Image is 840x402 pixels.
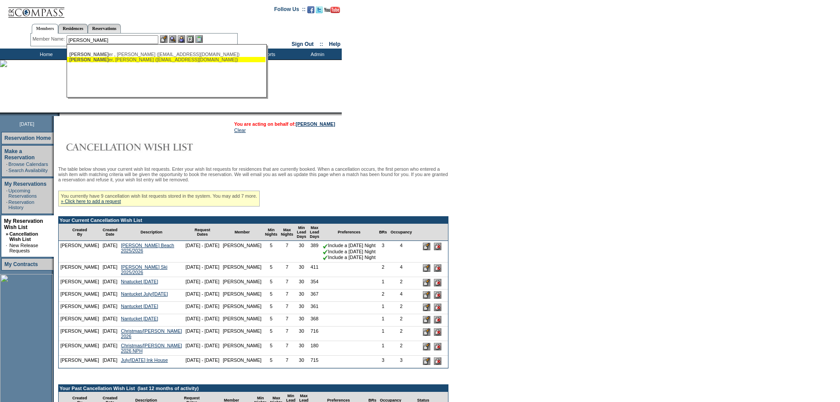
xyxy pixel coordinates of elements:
a: New Release Requests [9,243,38,253]
img: chkSmaller.gif [323,244,328,249]
a: Nantucket July/[DATE] [121,291,168,297]
td: 2 [389,341,414,356]
td: · [6,243,8,253]
td: Created By [59,224,101,241]
td: Description [119,224,184,241]
img: promoShadowLeftCorner.gif [56,113,60,116]
td: [PERSON_NAME] [59,289,101,302]
td: 30 [295,327,308,341]
span: You are acting on behalf of: [234,121,335,127]
img: chkSmaller.gif [323,249,328,255]
a: July/[DATE] Ink House [121,357,168,363]
td: 3 [389,356,414,368]
td: [PERSON_NAME] [59,277,101,289]
input: Delete this Request [434,343,441,350]
td: [PERSON_NAME] [221,302,263,314]
input: Delete this Request [434,291,441,299]
a: Upcoming Reservations [8,188,37,199]
img: Reservations [187,35,194,43]
td: 7 [279,314,295,327]
input: Edit this Request [423,264,430,272]
a: Christmas/[PERSON_NAME] 2026 NPH [121,343,182,353]
a: Cancellation Wish List [9,231,38,242]
td: [PERSON_NAME] [221,327,263,341]
td: [PERSON_NAME] [221,277,263,289]
nobr: [DATE] - [DATE] [186,343,220,348]
td: 7 [279,277,295,289]
input: Edit this Request [423,343,430,350]
td: 1 [377,277,389,289]
td: [DATE] [101,302,119,314]
td: [DATE] [101,314,119,327]
a: Reservations [88,24,121,33]
td: BRs [377,224,389,241]
img: Impersonate [178,35,185,43]
td: Min Nights [263,224,279,241]
td: 3 [377,241,389,263]
nobr: [DATE] - [DATE] [186,291,220,297]
td: · [6,162,7,167]
td: [PERSON_NAME] [221,356,263,368]
a: Nantucket [DATE] [121,304,158,309]
a: Sign Out [291,41,314,47]
td: Admin [291,49,342,60]
td: 3 [377,356,389,368]
input: Edit this Request [423,357,430,365]
td: Created Date [101,224,119,241]
td: 180 [308,341,321,356]
a: Search Availability [8,168,48,173]
nobr: [DATE] - [DATE] [186,279,220,284]
td: 1 [377,302,389,314]
td: [PERSON_NAME] [59,263,101,277]
td: · [6,188,7,199]
a: Subscribe to our YouTube Channel [324,9,340,14]
td: [DATE] [101,327,119,341]
div: You currently have 9 cancellation wish list requests stored in the system. You may add 7 more. [58,191,260,207]
td: 7 [279,241,295,263]
span: [PERSON_NAME] [69,57,108,62]
td: 7 [279,289,295,302]
td: Preferences [321,224,377,241]
td: [DATE] [101,277,119,289]
td: Follow Us :: [274,5,306,16]
td: 716 [308,327,321,341]
td: Your Current Cancellation Wish List [59,217,448,224]
td: 5 [263,302,279,314]
a: Nantucket [DATE] [121,316,158,321]
td: [DATE] [101,241,119,263]
td: Max Nights [279,224,295,241]
input: Edit this Request [423,291,430,299]
td: Your Past Cancellation Wish List (last 12 months of activity) [59,385,448,392]
td: 354 [308,277,321,289]
nobr: [DATE] - [DATE] [186,304,220,309]
a: Nnatucket [DATE] [121,279,158,284]
td: [PERSON_NAME] [221,263,263,277]
img: chkSmaller.gif [323,255,328,260]
nobr: [DATE] - [DATE] [186,316,220,321]
td: 7 [279,341,295,356]
td: 7 [279,302,295,314]
input: Edit this Request [423,243,430,250]
nobr: [DATE] - [DATE] [186,328,220,334]
td: 30 [295,314,308,327]
td: [PERSON_NAME] [59,314,101,327]
td: · [6,168,7,173]
span: [PERSON_NAME] [69,52,108,57]
td: 367 [308,289,321,302]
nobr: Include a [DATE] Night [323,255,376,260]
td: · [6,199,7,210]
td: [PERSON_NAME] [221,341,263,356]
img: Follow us on Twitter [316,6,323,13]
td: 30 [295,277,308,289]
td: 30 [295,356,308,368]
td: 2 [389,277,414,289]
td: [DATE] [101,341,119,356]
td: 4 [389,289,414,302]
input: Delete this Request [434,264,441,272]
td: [PERSON_NAME] [59,241,101,263]
td: 2 [389,302,414,314]
a: Browse Calendars [8,162,48,167]
td: 5 [263,327,279,341]
a: My Reservation Wish List [4,218,43,230]
td: [DATE] [101,289,119,302]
